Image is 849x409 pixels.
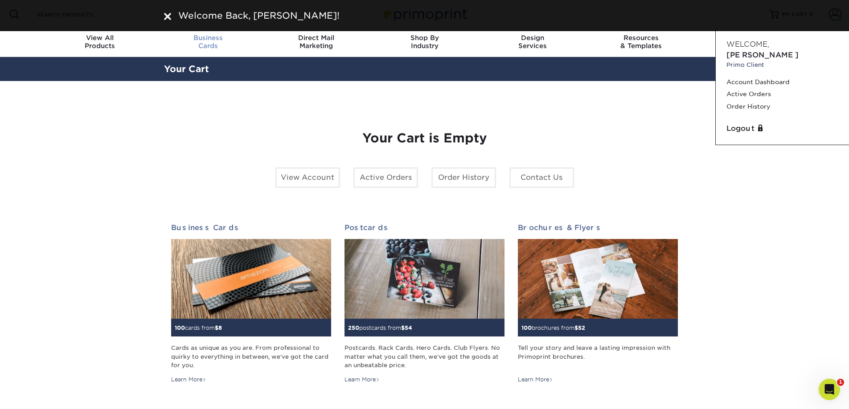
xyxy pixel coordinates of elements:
[509,167,574,188] a: Contact Us
[518,344,678,369] div: Tell your story and leave a lasting impression with Primoprint brochures.
[262,34,370,42] span: Direct Mail
[171,344,331,369] div: Cards as unique as you are. From professional to quirky to everything in between, we've got the c...
[46,34,154,50] div: Products
[726,51,799,59] span: [PERSON_NAME]
[695,34,804,50] div: & Support
[275,167,340,188] a: View Account
[431,167,496,188] a: Order History
[405,324,412,331] span: 54
[345,239,504,319] img: Postcards
[262,34,370,50] div: Marketing
[345,376,380,384] div: Learn More
[587,34,695,50] div: & Templates
[178,10,340,21] span: Welcome Back, [PERSON_NAME]!
[370,34,479,50] div: Industry
[521,324,585,331] small: brochures from
[837,379,844,386] span: 1
[726,88,838,100] a: Active Orders
[695,34,804,42] span: Contact
[587,34,695,42] span: Resources
[154,28,262,57] a: BusinessCards
[578,324,585,331] span: 52
[154,34,262,42] span: Business
[370,28,479,57] a: Shop ByIndustry
[479,28,587,57] a: DesignServices
[574,324,578,331] span: $
[345,223,504,232] h2: Postcards
[218,324,222,331] span: 8
[175,324,185,331] span: 100
[46,28,154,57] a: View AllProducts
[215,324,218,331] span: $
[695,28,804,57] a: Contact& Support
[171,223,331,232] h2: Business Cards
[348,324,412,331] small: postcards from
[726,101,838,113] a: Order History
[345,223,504,384] a: Postcards 250postcards from$54 Postcards. Rack Cards. Hero Cards. Club Flyers. No matter what you...
[479,34,587,42] span: Design
[587,28,695,57] a: Resources& Templates
[164,13,171,20] img: close
[518,223,678,232] h2: Brochures & Flyers
[353,167,418,188] a: Active Orders
[521,324,532,331] span: 100
[164,64,209,74] a: Your Cart
[46,34,154,42] span: View All
[401,324,405,331] span: $
[348,324,359,331] span: 250
[370,34,479,42] span: Shop By
[819,379,840,400] iframe: Intercom live chat
[171,131,678,146] h1: Your Cart is Empty
[345,344,504,369] div: Postcards. Rack Cards. Hero Cards. Club Flyers. No matter what you call them, we've got the goods...
[518,239,678,319] img: Brochures & Flyers
[726,123,838,134] a: Logout
[171,239,331,319] img: Business Cards
[726,40,769,49] span: Welcome,
[726,61,838,69] small: Primo Client
[175,324,222,331] small: cards from
[171,376,206,384] div: Learn More
[518,376,553,384] div: Learn More
[518,223,678,384] a: Brochures & Flyers 100brochures from$52 Tell your story and leave a lasting impression with Primo...
[171,223,331,384] a: Business Cards 100cards from$8 Cards as unique as you are. From professional to quirky to everyth...
[726,76,838,88] a: Account Dashboard
[479,34,587,50] div: Services
[154,34,262,50] div: Cards
[262,28,370,57] a: Direct MailMarketing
